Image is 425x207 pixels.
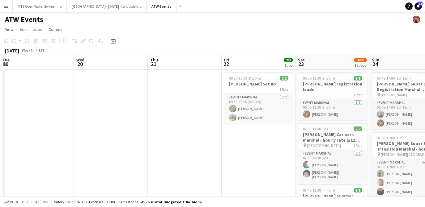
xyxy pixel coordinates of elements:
[2,57,10,63] span: Tue
[5,27,14,32] span: View
[2,25,16,33] a: View
[307,143,341,148] span: [GEOGRAPHIC_DATA]
[354,188,362,193] span: 1/1
[49,27,62,32] span: Comms
[354,58,367,62] span: 16/21
[354,76,362,81] span: 1/1
[224,81,293,87] h3: [PERSON_NAME] Set up
[75,60,84,68] span: 20
[381,93,407,97] span: [PERSON_NAME]
[3,199,29,205] button: Budgeted
[372,57,379,63] span: Sun
[298,123,367,182] app-job-card: 07:30-13:30 (6h)2/2[PERSON_NAME] Car park marshal - hourly rate (£12.21 if over 21) [GEOGRAPHIC_D...
[297,60,305,68] span: 23
[67,0,147,12] button: [GEOGRAPHIC_DATA] - [DATE] night training
[224,57,229,63] span: Fri
[34,200,49,204] span: All jobs
[46,25,65,33] a: Comms
[223,60,229,68] span: 22
[298,72,367,120] app-job-card: 06:00-13:30 (7h30m)1/1[PERSON_NAME] registration leads1 RoleEvent Marshal1/106:00-13:30 (7h30m)[P...
[355,63,366,68] div: 16 Jobs
[31,25,45,33] a: Jobs
[280,76,288,81] span: 2/2
[20,27,27,32] span: Edit
[413,16,420,23] app-user-avatar: ATW Racemakers
[303,76,335,81] span: 06:00-13:30 (7h30m)
[224,72,293,124] app-job-card: 09:30-18:00 (8h30m)2/2[PERSON_NAME] Set up1 RoleEvent Marshal2/209:30-18:00 (8h30m)[PERSON_NAME][...
[354,126,362,131] span: 2/2
[33,27,42,32] span: Jobs
[150,57,158,63] span: Thu
[298,193,367,204] h3: [PERSON_NAME] Summer Runs Registration Marshal hourly rate (£12.21 if over 21)
[2,60,10,68] span: 19
[153,200,202,204] span: Total Budgeted £367 643.65
[298,99,367,120] app-card-role: Event Marshal1/106:00-13:30 (7h30m)[PERSON_NAME]
[418,2,423,6] span: 11
[13,0,67,12] button: MTS Open Water Swimming
[377,135,404,140] span: 07:00-17:00 (10h)
[5,48,19,54] div: [DATE]
[279,87,288,92] span: 1 Role
[147,0,176,12] button: ATW Events
[76,57,84,63] span: Wed
[284,58,293,62] span: 2/2
[284,63,292,68] div: 1 Job
[224,94,293,124] app-card-role: Event Marshal2/209:30-18:00 (8h30m)[PERSON_NAME][PERSON_NAME]
[38,48,45,53] div: BST
[353,143,362,148] span: 1 Role
[298,132,367,143] h3: [PERSON_NAME] Car park marshal - hourly rate (£12.21 if over 21)
[353,93,362,97] span: 1 Role
[54,200,202,204] div: Salary £367 576.89 + Expenses £21.00 + Subsistence £45.76 =
[303,188,335,193] span: 07:45-12:30 (4h45m)
[298,150,367,182] app-card-role: Event Marshal2/207:30-13:30 (6h)[PERSON_NAME][PERSON_NAME]| [PERSON_NAME]
[20,48,36,53] span: Week 34
[229,76,261,81] span: 09:30-18:00 (8h30m)
[371,60,379,68] span: 24
[377,76,411,81] span: 06:45-17:00 (10h15m)
[149,60,158,68] span: 21
[303,126,328,131] span: 07:30-13:30 (6h)
[5,15,43,24] h1: ATW Events
[298,57,305,63] span: Sat
[17,25,29,33] a: Edit
[10,200,28,204] span: Budgeted
[298,81,367,92] h3: [PERSON_NAME] registration leads
[414,2,422,10] a: 11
